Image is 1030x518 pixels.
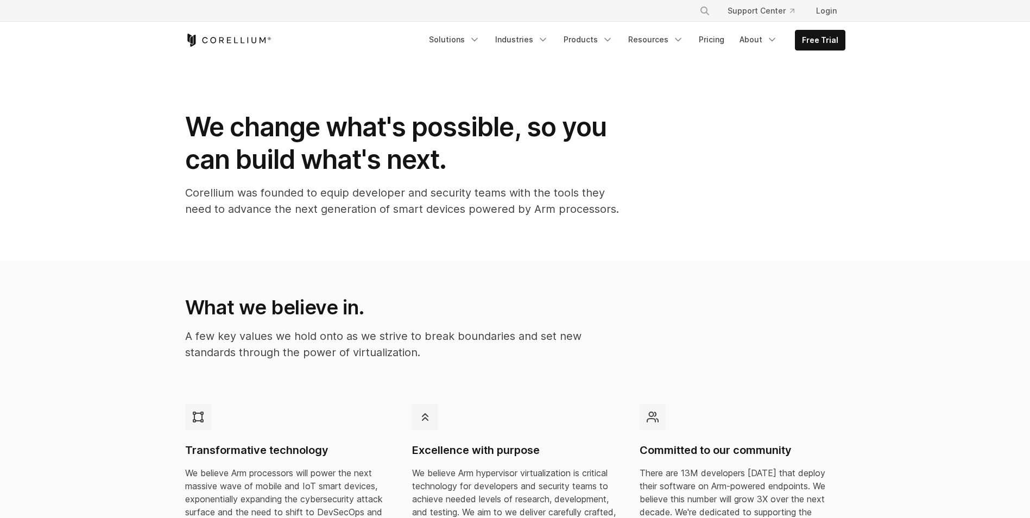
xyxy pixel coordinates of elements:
h1: We change what's possible, so you can build what's next. [185,111,620,176]
a: Products [557,30,620,49]
p: Corellium was founded to equip developer and security teams with the tools they need to advance t... [185,185,620,217]
a: Corellium Home [185,34,271,47]
h4: Committed to our community [640,443,845,458]
h4: Transformative technology [185,443,391,458]
a: Solutions [422,30,486,49]
h2: What we believe in. [185,295,618,319]
a: Resources [622,30,690,49]
a: Support Center [719,1,803,21]
p: A few key values we hold onto as we strive to break boundaries and set new standards through the ... [185,328,618,361]
a: Login [807,1,845,21]
a: Pricing [692,30,731,49]
h4: Excellence with purpose [412,443,618,458]
button: Search [695,1,715,21]
div: Navigation Menu [686,1,845,21]
div: Navigation Menu [422,30,845,50]
a: Free Trial [795,30,845,50]
a: About [733,30,784,49]
a: Industries [489,30,555,49]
